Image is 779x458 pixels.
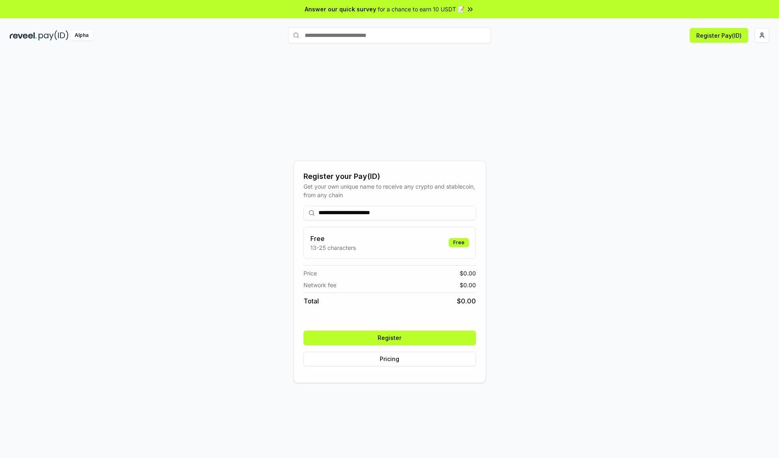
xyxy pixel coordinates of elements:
[303,331,476,345] button: Register
[449,238,469,247] div: Free
[70,30,93,41] div: Alpha
[310,234,356,243] h3: Free
[39,30,69,41] img: pay_id
[303,269,317,277] span: Price
[303,182,476,199] div: Get your own unique name to receive any crypto and stablecoin, from any chain
[303,352,476,366] button: Pricing
[303,171,476,182] div: Register your Pay(ID)
[310,243,356,252] p: 13-25 characters
[303,281,336,289] span: Network fee
[378,5,465,13] span: for a chance to earn 10 USDT 📝
[690,28,748,43] button: Register Pay(ID)
[457,296,476,306] span: $ 0.00
[303,296,319,306] span: Total
[460,281,476,289] span: $ 0.00
[305,5,376,13] span: Answer our quick survey
[460,269,476,277] span: $ 0.00
[10,30,37,41] img: reveel_dark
